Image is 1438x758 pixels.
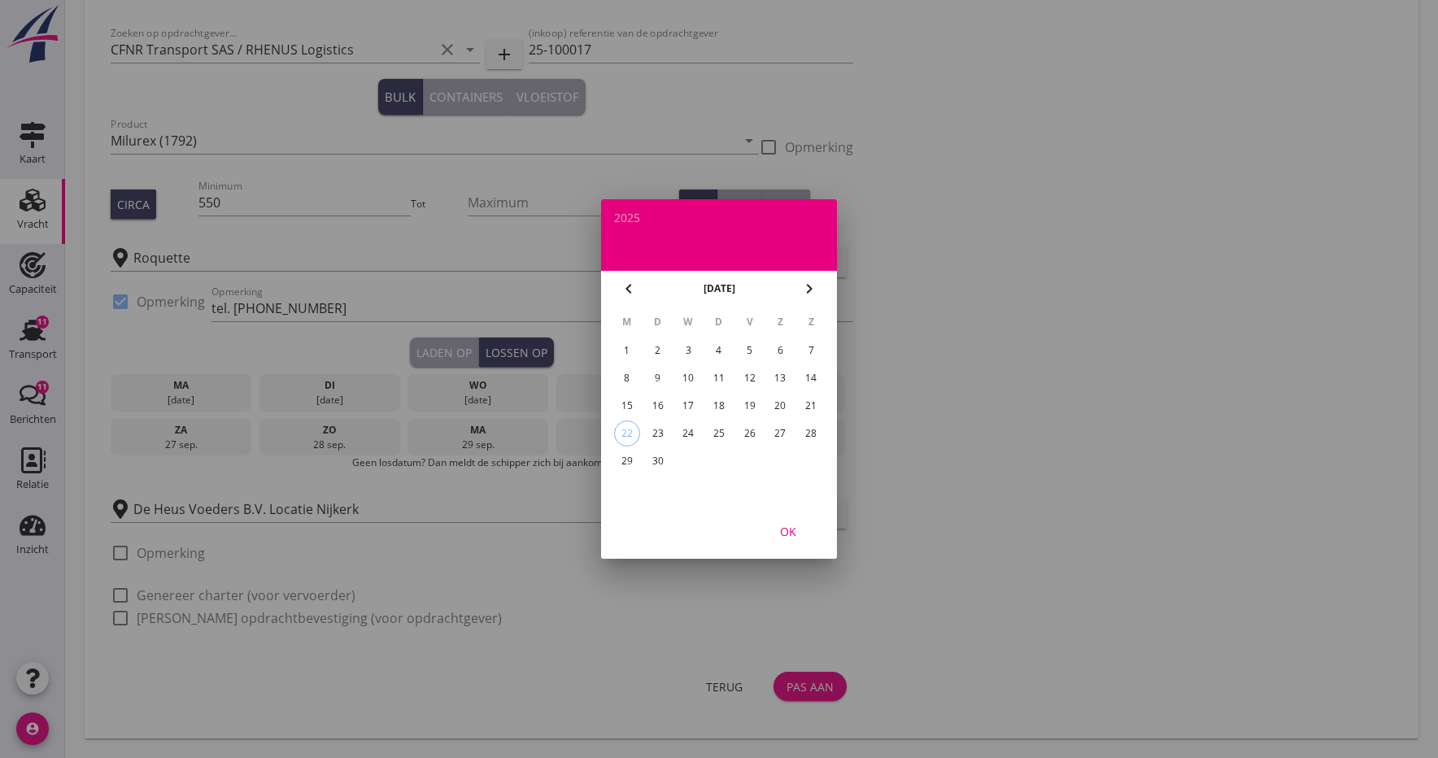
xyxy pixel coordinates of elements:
[706,338,732,364] button: 4
[704,308,734,336] th: D
[737,365,763,391] button: 12
[614,448,640,474] button: 29
[645,393,671,419] button: 16
[675,365,701,391] button: 10
[619,279,638,298] i: chevron_left
[798,365,824,391] button: 14
[645,420,671,447] button: 23
[675,420,701,447] button: 24
[737,338,763,364] button: 5
[767,393,793,419] button: 20
[645,338,671,364] button: 2
[615,421,639,446] div: 22
[614,338,640,364] button: 1
[673,308,703,336] th: W
[798,338,824,364] button: 7
[798,420,824,447] button: 28
[706,393,732,419] button: 18
[643,308,673,336] th: D
[737,420,763,447] button: 26
[706,365,732,391] button: 11
[796,308,826,336] th: Z
[614,420,640,447] button: 22
[645,365,671,391] button: 9
[614,365,640,391] button: 8
[612,308,642,336] th: M
[614,212,824,224] div: 2025
[765,523,811,540] div: OK
[737,393,763,419] button: 19
[800,279,819,298] i: chevron_right
[614,393,640,419] button: 15
[767,338,793,364] button: 6
[675,393,701,419] button: 17
[798,393,824,419] button: 21
[767,365,793,391] button: 13
[675,338,701,364] button: 3
[699,277,740,301] button: [DATE]
[752,516,824,546] button: OK
[766,308,795,336] th: Z
[767,420,793,447] button: 27
[735,308,765,336] th: V
[645,448,671,474] button: 30
[706,420,732,447] button: 25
